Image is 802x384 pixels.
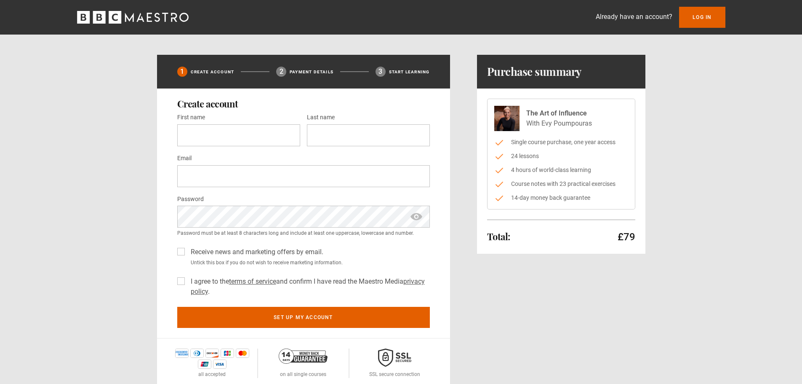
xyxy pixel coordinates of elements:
button: Set up my account [177,307,430,328]
label: Password [177,194,204,204]
div: 1 [177,67,187,77]
li: 14-day money back guarantee [494,193,628,202]
img: mastercard [236,349,249,358]
label: Last name [307,113,335,123]
svg: BBC Maestro [77,11,189,24]
h1: Purchase summary [487,65,582,78]
label: Email [177,153,192,164]
h2: Total: [487,231,510,242]
li: Course notes with 23 practical exercises [494,180,628,188]
img: visa [213,360,226,369]
a: Log In [679,7,725,28]
p: SSL secure connection [369,371,420,378]
label: First name [177,113,205,123]
h2: Create account [177,99,430,109]
label: Receive news and marketing offers by email. [187,247,323,257]
p: Create Account [191,69,234,75]
img: unionpay [198,360,211,369]
span: show password [410,206,423,228]
p: The Art of Influence [526,108,592,118]
small: Untick this box if you do not wish to receive marketing information. [187,259,430,266]
img: amex [175,349,189,358]
p: Payment details [290,69,333,75]
p: £79 [618,230,635,244]
img: 14-day-money-back-guarantee-42d24aedb5115c0ff13b.png [279,349,328,364]
img: jcb [221,349,234,358]
p: all accepted [198,371,226,378]
small: Password must be at least 8 characters long and include at least one uppercase, lowercase and num... [177,229,430,237]
li: 4 hours of world-class learning [494,166,628,175]
img: diners [190,349,204,358]
p: Already have an account? [596,12,672,22]
img: discover [205,349,219,358]
div: 3 [376,67,386,77]
p: With Evy Poumpouras [526,118,592,129]
label: I agree to the and confirm I have read the Maestro Media . [187,277,430,297]
div: 2 [276,67,286,77]
a: terms of service [229,277,276,285]
li: Single course purchase, one year access [494,138,628,147]
p: Start learning [389,69,430,75]
li: 24 lessons [494,152,628,161]
p: on all single courses [280,371,326,378]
